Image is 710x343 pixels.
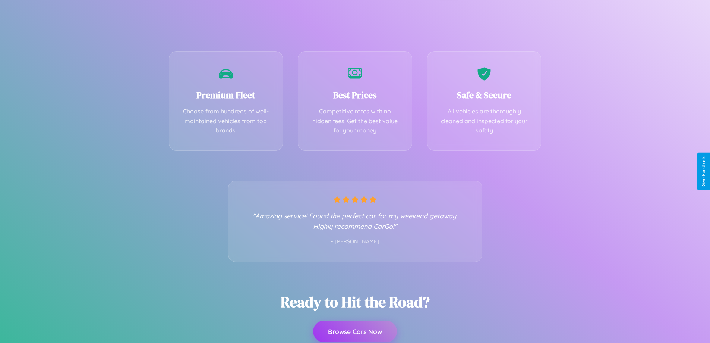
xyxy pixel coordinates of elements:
div: Give Feedback [701,156,706,187]
h3: Premium Fleet [180,89,272,101]
h2: Ready to Hit the Road? [281,292,430,312]
p: - [PERSON_NAME] [243,237,467,247]
p: "Amazing service! Found the perfect car for my weekend getaway. Highly recommend CarGo!" [243,211,467,231]
h3: Safe & Secure [439,89,530,101]
p: Competitive rates with no hidden fees. Get the best value for your money [309,107,401,135]
h3: Best Prices [309,89,401,101]
p: Choose from hundreds of well-maintained vehicles from top brands [180,107,272,135]
p: All vehicles are thoroughly cleaned and inspected for your safety [439,107,530,135]
button: Browse Cars Now [313,321,397,342]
